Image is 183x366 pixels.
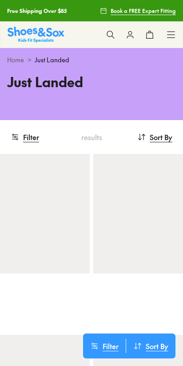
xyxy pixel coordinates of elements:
button: Filter [11,127,39,147]
div: > [7,55,176,64]
h1: Just Landed [7,72,176,92]
button: Filter [83,339,126,353]
span: Sort By [146,341,168,351]
button: Sort By [126,339,175,353]
button: Sort By [137,127,172,147]
a: Home [7,55,24,64]
a: Book a FREE Expert Fitting [100,3,176,19]
a: Shoes & Sox [8,27,64,42]
span: Just Landed [35,55,69,64]
span: Book a FREE Expert Fitting [111,7,176,15]
span: Sort By [150,132,172,142]
img: SNS_Logo_Responsive.svg [8,27,64,42]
